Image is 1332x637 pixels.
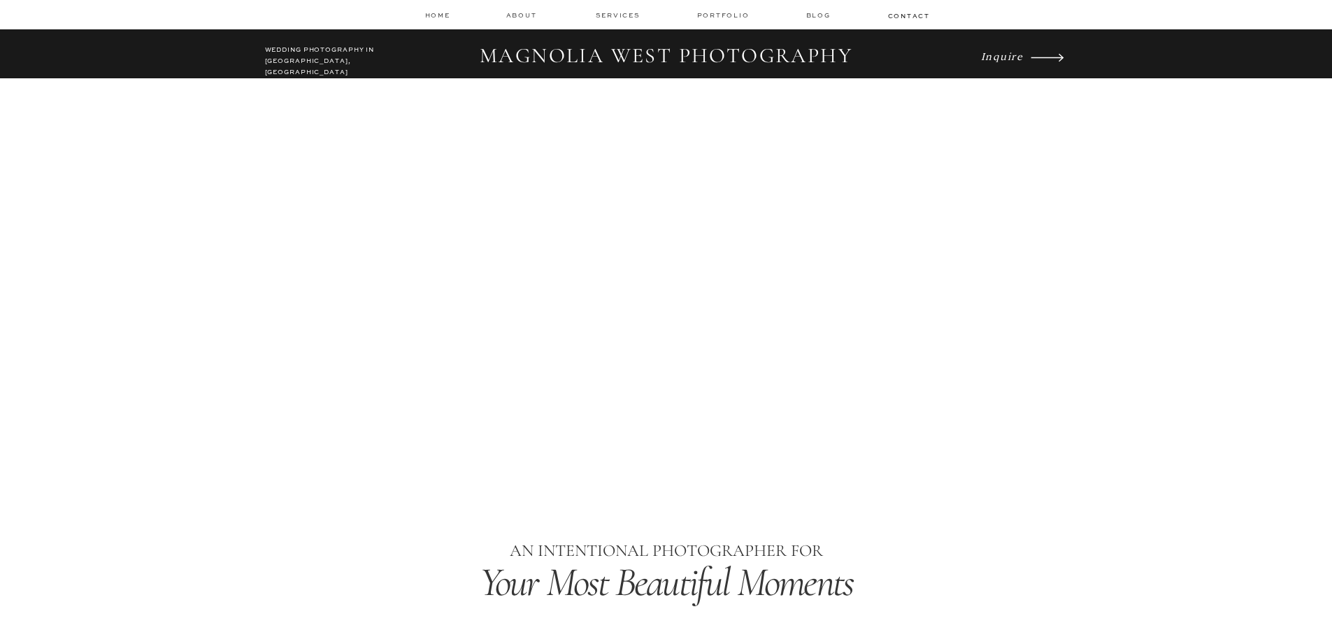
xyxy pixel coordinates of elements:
h2: WEDDING PHOTOGRAPHY IN [GEOGRAPHIC_DATA], [GEOGRAPHIC_DATA] [265,45,389,70]
a: Inquire [981,46,1027,66]
p: AN INTENTIONAL PHOTOGRAPHER FOR [398,538,936,565]
i: Timeless Images & an Unparalleled Experience [373,356,959,406]
i: Your Most Beautiful Moments [480,557,853,607]
a: Portfolio [697,10,752,20]
h2: MAGNOLIA WEST PHOTOGRAPHY [471,43,862,70]
a: home [425,10,452,20]
a: about [506,10,541,20]
h1: Los Angeles Wedding Photographer [399,427,935,455]
a: Blog [806,10,834,20]
a: contact [888,11,929,20]
i: Inquire [981,49,1024,62]
a: services [596,10,643,20]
